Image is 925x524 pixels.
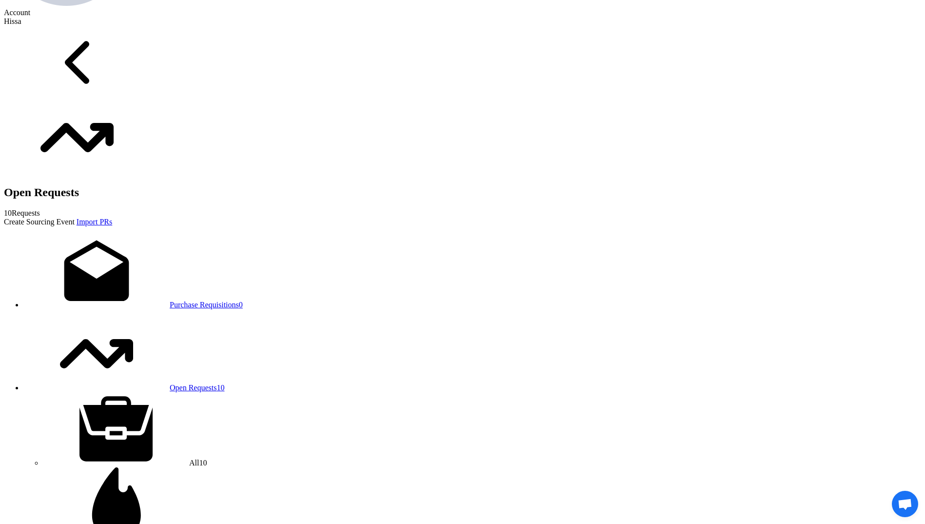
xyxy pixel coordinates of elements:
h2: Open Requests [4,186,921,199]
span: 10 [216,383,224,392]
a: Create Sourcing Event [4,218,77,226]
div: Hissa [4,17,921,26]
div: Account [4,8,921,17]
span: 10 [199,459,207,467]
span: 10 [4,209,12,217]
a: Open chat [892,491,918,517]
a: Import PRs [77,218,112,226]
a: All [43,459,207,467]
span: 0 [239,301,243,309]
span: Requests [4,209,40,217]
a: Purchase Requisitions0 [23,301,243,309]
a: Open Requests10 [23,383,224,392]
